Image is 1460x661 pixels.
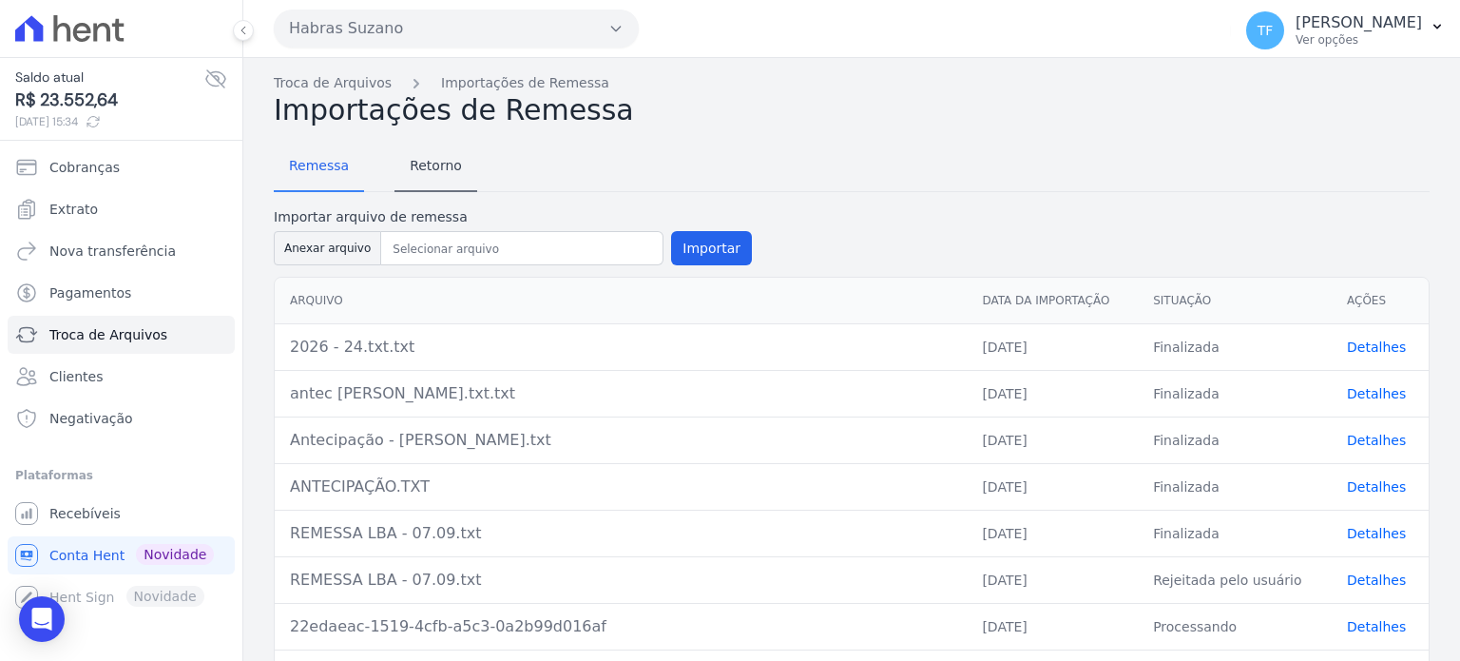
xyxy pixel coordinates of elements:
[1138,370,1332,417] td: Finalizada
[1347,526,1406,541] a: Detalhes
[278,146,360,185] span: Remessa
[49,325,167,344] span: Troca de Arquivos
[1138,510,1332,556] td: Finalizada
[967,323,1138,370] td: [DATE]
[49,367,103,386] span: Clientes
[1296,13,1422,32] p: [PERSON_NAME]
[290,615,951,638] div: 22edaeac-1519-4cfb-a5c3-0a2b99d016af
[274,207,752,227] label: Importar arquivo de remessa
[19,596,65,642] div: Open Intercom Messenger
[290,522,951,545] div: REMESSA LBA - 07.09.txt
[1347,619,1406,634] a: Detalhes
[49,242,176,261] span: Nova transferência
[15,148,227,616] nav: Sidebar
[274,143,364,192] a: Remessa
[1296,32,1422,48] p: Ver opções
[274,231,381,265] button: Anexar arquivo
[49,200,98,219] span: Extrato
[398,146,473,185] span: Retorno
[290,476,951,498] div: ANTECIPAÇÃO.TXT
[1347,386,1406,401] a: Detalhes
[290,382,951,405] div: antec [PERSON_NAME].txt.txt
[15,87,204,113] span: R$ 23.552,64
[15,464,227,487] div: Plataformas
[49,158,120,177] span: Cobranças
[1138,278,1332,324] th: Situação
[8,274,235,312] a: Pagamentos
[8,358,235,396] a: Clientes
[1138,417,1332,463] td: Finalizada
[385,238,659,261] input: Selecionar arquivo
[8,399,235,437] a: Negativação
[275,278,967,324] th: Arquivo
[8,190,235,228] a: Extrato
[1138,556,1332,603] td: Rejeitada pelo usuário
[1347,573,1406,588] a: Detalhes
[274,73,1430,93] nav: Breadcrumb
[15,68,204,87] span: Saldo atual
[274,10,639,48] button: Habras Suzano
[967,370,1138,417] td: [DATE]
[15,113,204,130] span: [DATE] 15:34
[967,463,1138,510] td: [DATE]
[1347,479,1406,495] a: Detalhes
[1258,24,1274,37] span: TF
[1231,4,1460,57] button: TF [PERSON_NAME] Ver opções
[1332,278,1429,324] th: Ações
[49,504,121,523] span: Recebíveis
[967,556,1138,603] td: [DATE]
[290,429,951,452] div: Antecipação - [PERSON_NAME].txt
[8,148,235,186] a: Cobranças
[441,73,609,93] a: Importações de Remessa
[967,417,1138,463] td: [DATE]
[1347,340,1406,355] a: Detalhes
[671,231,752,265] button: Importar
[8,316,235,354] a: Troca de Arquivos
[1138,603,1332,650] td: Processando
[49,409,133,428] span: Negativação
[290,336,951,359] div: 2026 - 24.txt.txt
[274,93,1430,127] h2: Importações de Remessa
[967,278,1138,324] th: Data da Importação
[8,232,235,270] a: Nova transferência
[8,495,235,533] a: Recebíveis
[1138,323,1332,370] td: Finalizada
[49,546,125,565] span: Conta Hent
[49,283,131,302] span: Pagamentos
[136,544,214,565] span: Novidade
[394,143,477,192] a: Retorno
[967,603,1138,650] td: [DATE]
[1347,433,1406,448] a: Detalhes
[274,73,392,93] a: Troca de Arquivos
[8,536,235,574] a: Conta Hent Novidade
[1138,463,1332,510] td: Finalizada
[290,569,951,592] div: REMESSA LBA - 07.09.txt
[967,510,1138,556] td: [DATE]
